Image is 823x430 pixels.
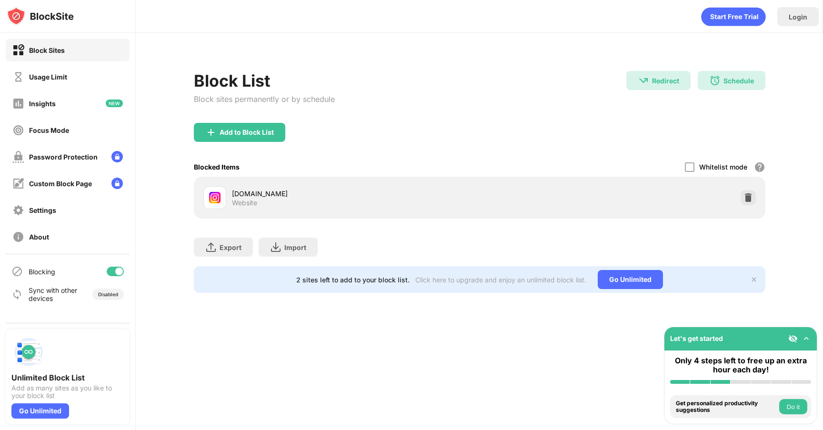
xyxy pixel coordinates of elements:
img: settings-off.svg [12,204,24,216]
div: Get personalized productivity suggestions [676,400,777,414]
img: sync-icon.svg [11,289,23,300]
div: Click here to upgrade and enjoy an unlimited block list. [415,276,586,284]
div: Redirect [652,77,679,85]
div: Go Unlimited [11,403,69,419]
img: omni-setup-toggle.svg [802,334,811,343]
div: Disabled [98,291,118,297]
div: Blocking [29,268,55,276]
img: x-button.svg [750,276,758,283]
img: focus-off.svg [12,124,24,136]
div: Settings [29,206,56,214]
div: Go Unlimited [598,270,663,289]
img: time-usage-off.svg [12,71,24,83]
div: Whitelist mode [699,163,747,171]
div: Export [220,243,241,251]
img: about-off.svg [12,231,24,243]
img: eye-not-visible.svg [788,334,798,343]
div: Login [789,13,807,21]
img: logo-blocksite.svg [7,7,74,26]
div: Usage Limit [29,73,67,81]
div: Schedule [723,77,754,85]
img: blocking-icon.svg [11,266,23,277]
div: Add as many sites as you like to your block list [11,384,124,400]
img: favicons [209,192,221,203]
div: Block sites permanently or by schedule [194,94,335,104]
div: Website [232,199,257,207]
img: insights-off.svg [12,98,24,110]
div: About [29,233,49,241]
img: new-icon.svg [106,100,123,107]
div: Custom Block Page [29,180,92,188]
div: Password Protection [29,153,98,161]
div: Only 4 steps left to free up an extra hour each day! [670,356,811,374]
div: Unlimited Block List [11,373,124,382]
div: Sync with other devices [29,286,78,302]
div: Block Sites [29,46,65,54]
img: customize-block-page-off.svg [12,178,24,190]
div: animation [701,7,766,26]
div: Block List [194,71,335,90]
button: Do it [779,399,807,414]
div: Add to Block List [220,129,274,136]
div: Let's get started [670,334,723,342]
img: block-on.svg [12,44,24,56]
div: Blocked Items [194,163,240,171]
img: lock-menu.svg [111,151,123,162]
div: [DOMAIN_NAME] [232,189,480,199]
div: 2 sites left to add to your block list. [296,276,410,284]
div: Insights [29,100,56,108]
div: Focus Mode [29,126,69,134]
div: Import [284,243,306,251]
img: password-protection-off.svg [12,151,24,163]
img: push-block-list.svg [11,335,46,369]
img: lock-menu.svg [111,178,123,189]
